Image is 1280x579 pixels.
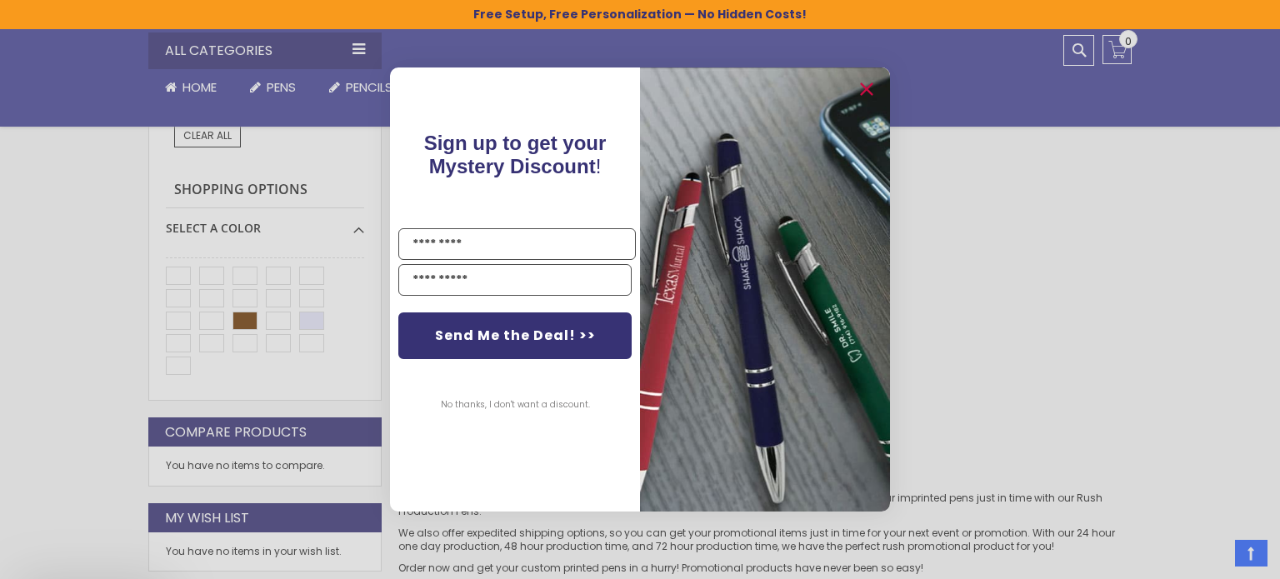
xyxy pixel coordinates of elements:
[640,67,890,512] img: pop-up-image
[853,76,880,102] button: Close dialog
[424,132,607,177] span: !
[424,132,607,177] span: Sign up to get your Mystery Discount
[398,312,632,359] button: Send Me the Deal! >>
[432,384,598,426] button: No thanks, I don't want a discount.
